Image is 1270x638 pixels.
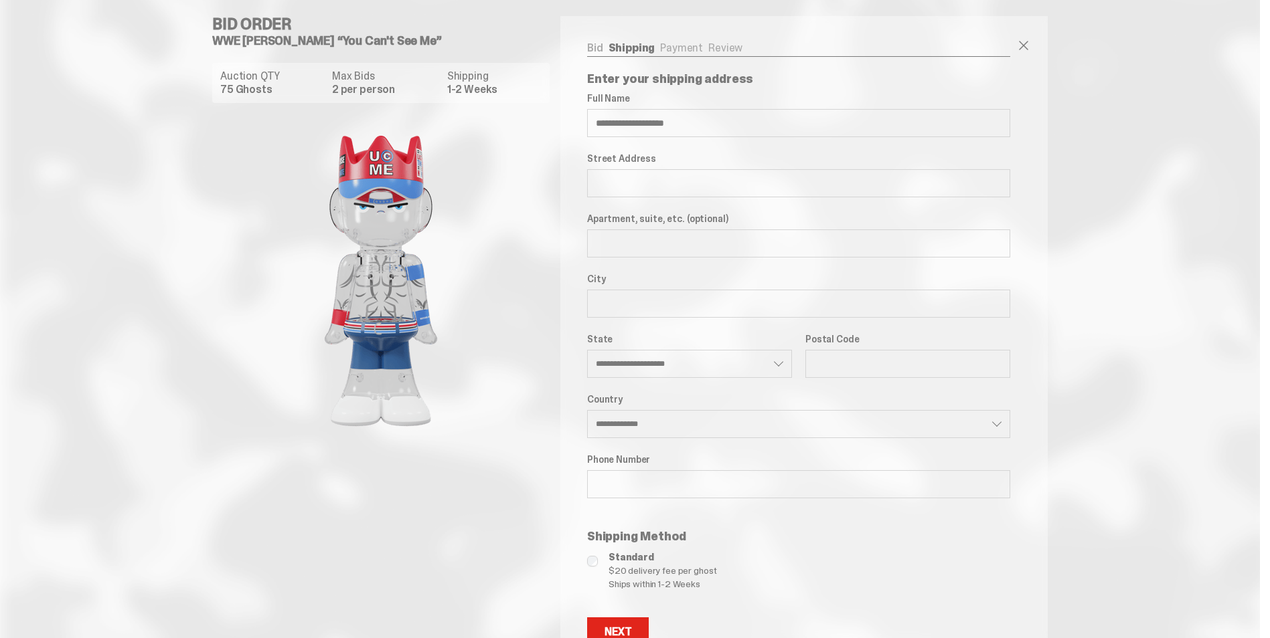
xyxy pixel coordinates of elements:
[587,153,1010,164] label: Street Address
[247,114,515,448] img: product image
[212,16,560,32] h4: Bid Order
[587,274,1010,284] label: City
[609,577,1010,591] span: Ships within 1-2 Weeks
[609,550,1010,564] span: Standard
[587,334,792,344] label: State
[587,454,1010,465] label: Phone Number
[609,564,1010,577] span: $20 delivery fee per ghost
[332,71,439,82] dt: Max Bids
[447,71,542,82] dt: Shipping
[220,71,324,82] dt: Auction QTY
[587,93,1010,104] label: Full Name
[587,213,1010,224] label: Apartment, suite, etc. (optional)
[587,394,1010,405] label: Country
[220,84,324,95] dd: 75 Ghosts
[605,627,631,637] div: Next
[332,84,439,95] dd: 2 per person
[609,41,655,55] a: Shipping
[587,41,603,55] a: Bid
[447,84,542,95] dd: 1-2 Weeks
[212,35,560,47] h5: WWE [PERSON_NAME] “You Can't See Me”
[587,73,1010,85] p: Enter your shipping address
[805,334,1010,344] label: Postal Code
[587,530,1010,542] p: Shipping Method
